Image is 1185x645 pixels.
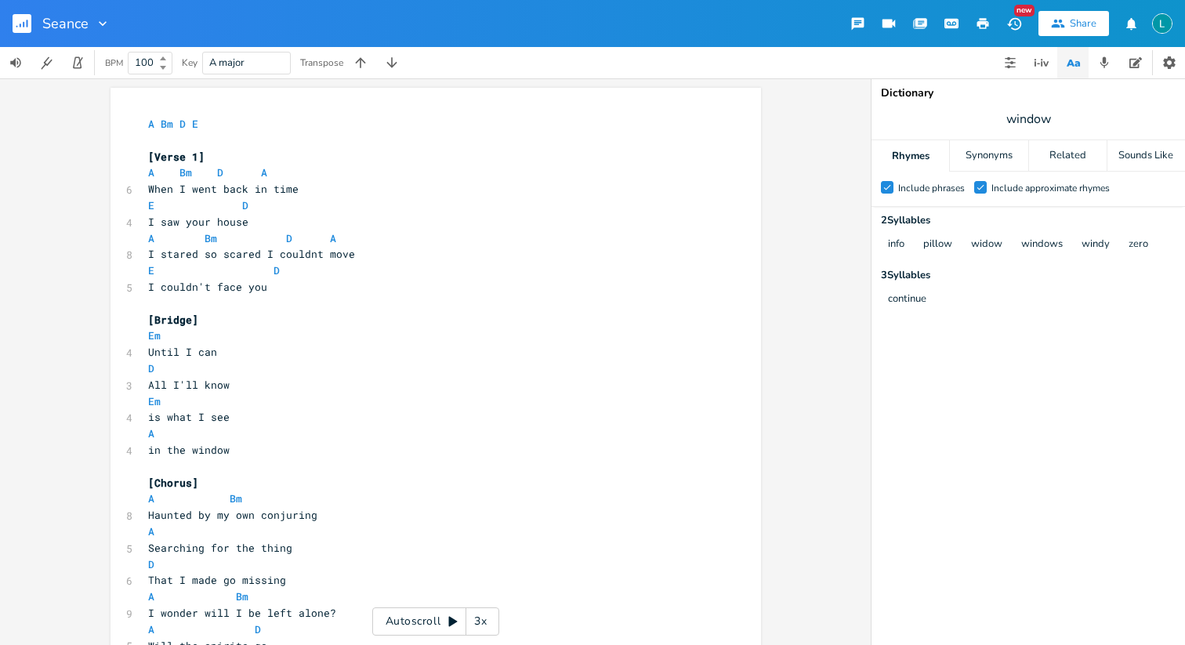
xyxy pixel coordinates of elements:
[148,476,198,490] span: [Chorus]
[466,607,495,636] div: 3x
[148,345,217,359] span: Until I can
[330,231,336,245] span: A
[148,524,154,538] span: A
[148,263,154,277] span: E
[300,58,343,67] div: Transpose
[148,606,336,620] span: I wonder will I be left alone?
[148,150,205,164] span: [Verse 1]
[148,589,154,603] span: A
[148,165,154,179] span: A
[1107,140,1185,172] div: Sounds Like
[217,165,223,179] span: D
[148,198,154,212] span: E
[148,622,154,636] span: A
[898,183,965,193] div: Include phrases
[998,9,1030,38] button: New
[148,394,161,408] span: Em
[105,59,123,67] div: BPM
[1014,5,1035,16] div: New
[888,238,904,252] button: info
[1082,238,1110,252] button: windy
[1152,13,1172,34] img: Lauren Bobersky
[182,58,197,67] div: Key
[242,198,248,212] span: D
[42,16,89,31] span: Seance
[148,280,267,294] span: I couldn't face you
[923,238,952,252] button: pillow
[255,622,261,636] span: D
[148,182,299,196] span: When I went back in time
[971,238,1002,252] button: widow
[192,117,198,131] span: E
[261,165,267,179] span: A
[148,557,154,571] span: D
[148,491,154,505] span: A
[1021,238,1063,252] button: windows
[148,313,198,327] span: [Bridge]
[209,56,245,70] span: A major
[179,165,192,179] span: Bm
[881,270,1176,281] div: 3 Syllable s
[1038,11,1109,36] button: Share
[1006,111,1051,129] span: window
[1029,140,1107,172] div: Related
[148,443,230,457] span: in the window
[148,426,154,440] span: A
[872,140,949,172] div: Rhymes
[286,231,292,245] span: D
[950,140,1027,172] div: Synonyms
[236,589,248,603] span: Bm
[148,541,292,555] span: Searching for the thing
[230,491,242,505] span: Bm
[881,88,1176,99] div: Dictionary
[148,328,161,342] span: Em
[888,293,926,306] button: continue
[148,231,154,245] span: A
[372,607,499,636] div: Autoscroll
[1129,238,1148,252] button: zero
[148,410,230,424] span: is what I see
[148,573,286,587] span: That I made go missing
[148,508,317,522] span: Haunted by my own conjuring
[991,183,1110,193] div: Include approximate rhymes
[161,117,173,131] span: Bm
[148,247,355,261] span: I stared so scared I couldnt move
[148,361,154,375] span: D
[1070,16,1096,31] div: Share
[148,117,154,131] span: A
[274,263,280,277] span: D
[148,378,230,392] span: All I'll know
[179,117,186,131] span: D
[205,231,217,245] span: Bm
[881,216,1176,226] div: 2 Syllable s
[148,215,248,229] span: I saw your house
